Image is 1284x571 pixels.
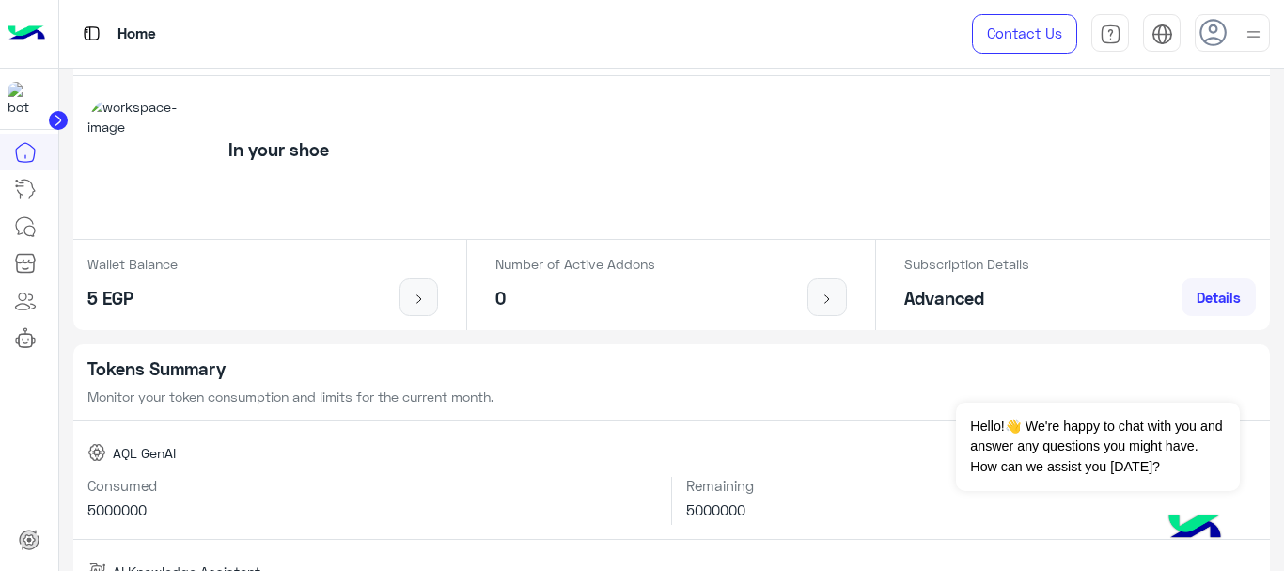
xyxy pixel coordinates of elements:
img: Logo [8,14,45,54]
p: Monitor your token consumption and limits for the current month. [87,387,1257,406]
h5: Tokens Summary [87,358,1257,380]
p: Subscription Details [904,254,1029,274]
h6: Consumed [87,477,658,494]
a: tab [1091,14,1129,54]
img: 300744643126508 [8,82,41,116]
h5: 5 EGP [87,288,178,309]
img: icon [816,292,839,307]
img: profile [1242,23,1265,46]
h5: Advanced [904,288,1029,309]
img: icon [407,292,431,307]
img: tab [80,22,103,45]
img: tab [1100,24,1121,45]
img: AQL GenAI [87,443,106,462]
span: Details [1197,289,1241,306]
p: Number of Active Addons [495,254,655,274]
img: tab [1151,24,1173,45]
h5: 0 [495,288,655,309]
p: Home [117,22,156,47]
span: Hello!👋 We're happy to chat with you and answer any questions you might have. How can we assist y... [956,403,1239,491]
h6: Remaining [686,477,1256,494]
a: Contact Us [972,14,1077,54]
span: AQL GenAI [113,443,176,463]
h6: 5000000 [686,501,1256,518]
h5: In your shoe [228,139,329,161]
h6: 5000000 [87,501,658,518]
img: workspace-image [87,97,208,217]
a: Details [1182,278,1256,316]
p: Wallet Balance [87,254,178,274]
img: hulul-logo.png [1162,496,1228,562]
